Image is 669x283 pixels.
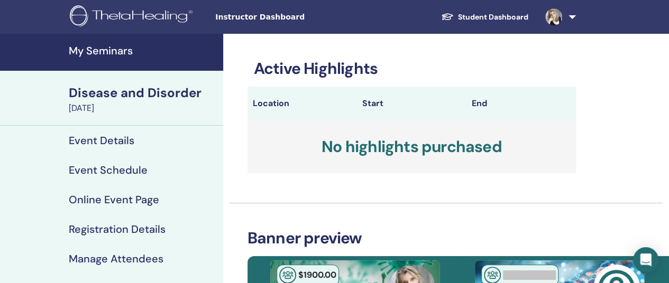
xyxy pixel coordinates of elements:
h3: No highlights purchased [248,120,576,173]
div: [DATE] [69,102,217,115]
h4: Event Schedule [69,164,148,176]
h3: Active Highlights [248,59,576,78]
div: Disease and Disorder [69,84,217,102]
a: Student Dashboard [433,7,537,27]
h4: Event Details [69,134,134,147]
h4: Registration Details [69,223,166,235]
span: $ 1900 .00 [298,269,336,280]
h4: Manage Attendees [69,252,163,265]
h4: My Seminars [69,44,217,57]
img: default.jpg [545,8,562,25]
h4: Online Event Page [69,193,159,206]
img: graduation-cap-white.svg [441,12,454,21]
a: Disease and Disorder[DATE] [62,84,223,115]
span: Instructor Dashboard [215,12,374,23]
img: logo.png [70,5,196,29]
th: End [466,87,576,120]
th: Location [248,87,357,120]
th: Start [357,87,466,120]
div: Open Intercom Messenger [633,247,658,272]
